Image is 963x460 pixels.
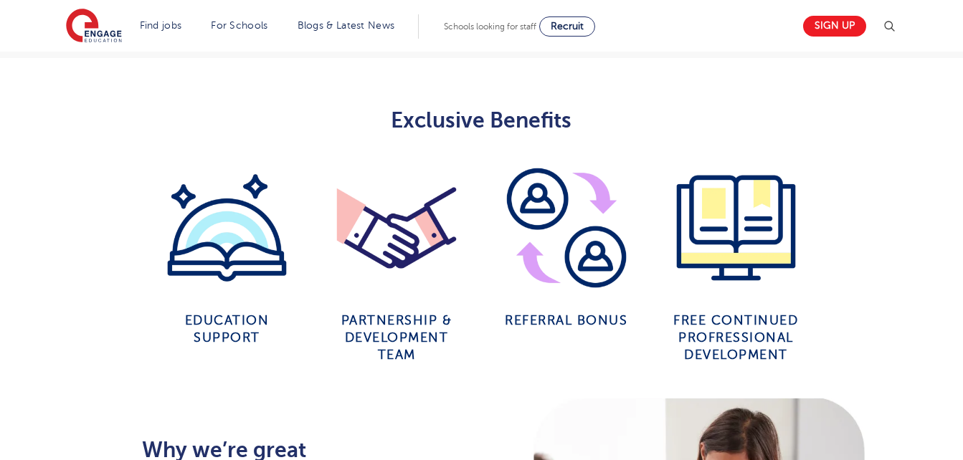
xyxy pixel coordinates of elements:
[185,313,270,345] span: Education Support
[298,20,395,31] a: Blogs & Latest News
[672,312,801,363] a: Free continued Profressional development
[163,312,292,346] a: Education Support
[551,21,584,32] span: Recruit
[803,16,866,37] a: Sign up
[539,16,595,37] a: Recruit
[505,313,627,327] span: Referral Bonus
[66,9,122,44] img: Engage Education
[502,312,631,329] a: Referral Bonus
[140,20,182,31] a: Find jobs
[341,313,452,362] span: Partnership & Development Team
[444,21,536,32] span: Schools looking for staff
[130,108,833,133] h2: Exclusive Benefits
[332,312,461,363] a: Partnership & Development Team
[211,20,267,31] a: For Schools
[673,313,798,362] span: Free continued Profressional development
